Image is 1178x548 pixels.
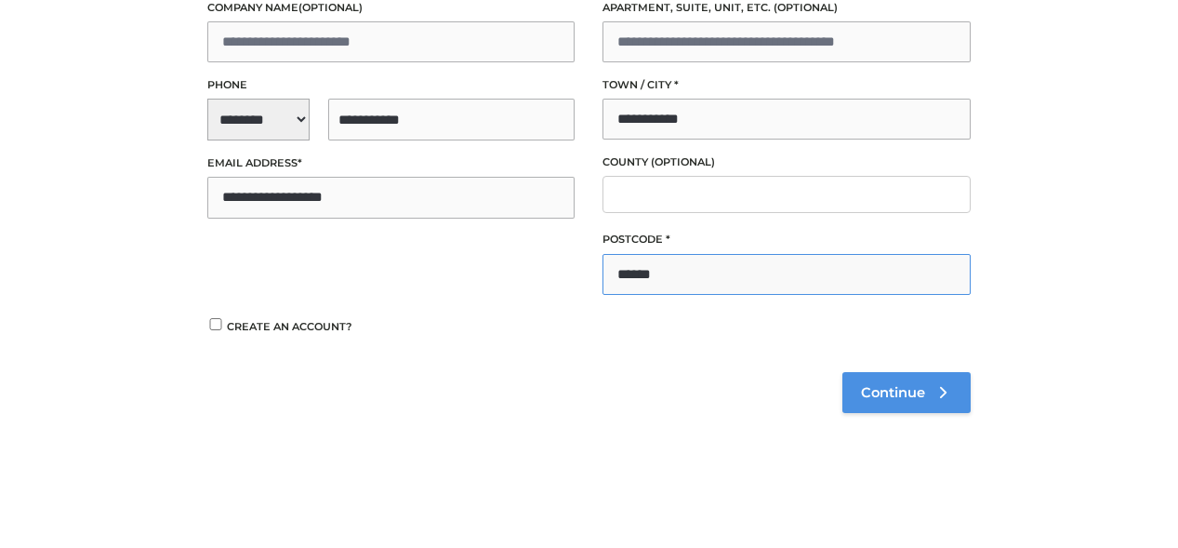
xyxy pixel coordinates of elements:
[602,231,971,248] label: Postcode
[298,1,363,14] span: (optional)
[207,318,224,330] input: Create an account?
[651,155,715,168] span: (optional)
[774,1,838,14] span: (optional)
[842,372,971,413] a: Continue
[602,154,971,171] label: County
[861,384,925,401] span: Continue
[207,154,576,172] label: Email address
[227,320,352,333] span: Create an account?
[207,76,576,94] label: Phone
[602,76,971,94] label: Town / City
